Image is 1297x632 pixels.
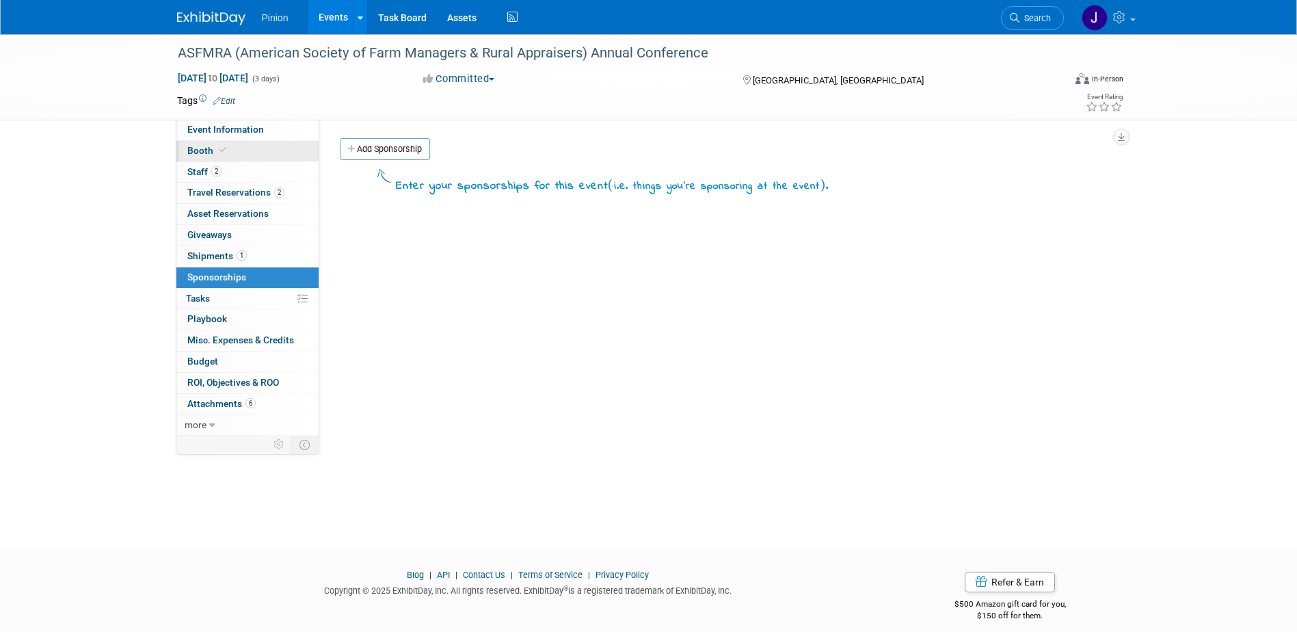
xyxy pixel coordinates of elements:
[396,176,829,195] div: Enter your sponsorships for this event .
[187,187,284,198] span: Travel Reservations
[1019,13,1051,23] span: Search
[608,178,614,192] span: (
[1091,74,1123,84] div: In-Person
[262,12,289,23] span: Pinion
[187,250,247,261] span: Shipments
[206,73,219,83] span: to
[173,41,1043,66] div: ASFMRA (American Society of Farm Managers & Rural Appraisers) Annual Conference
[187,356,218,367] span: Budget
[407,570,424,580] a: Blog
[187,398,256,409] span: Attachments
[176,267,319,288] a: Sponsorships
[185,419,206,430] span: more
[176,120,319,140] a: Event Information
[176,373,319,393] a: ROI, Objectives & ROO
[291,436,319,453] td: Toggle Event Tabs
[176,183,319,203] a: Travel Reservations2
[219,146,226,154] i: Booth reservation complete
[187,229,232,240] span: Giveaways
[176,225,319,246] a: Giveaways
[437,570,450,580] a: API
[211,166,222,176] span: 2
[900,590,1121,621] div: $500 Amazon gift card for you,
[187,334,294,345] span: Misc. Expenses & Credits
[176,246,319,267] a: Shipments1
[176,309,319,330] a: Playbook
[177,581,880,597] div: Copyright © 2025 ExhibitDay, Inc. All rights reserved. ExhibitDay is a registered trademark of Ex...
[177,12,245,25] img: ExhibitDay
[213,96,235,106] a: Edit
[176,330,319,351] a: Misc. Expenses & Credits
[245,398,256,408] span: 6
[176,141,319,161] a: Booth
[176,352,319,372] a: Budget
[187,377,279,388] span: ROI, Objectives & ROO
[176,289,319,309] a: Tasks
[176,204,319,224] a: Asset Reservations
[1086,94,1123,101] div: Event Rating
[340,138,430,160] a: Add Sponsorship
[187,208,269,219] span: Asset Reservations
[237,250,247,261] span: 1
[507,570,516,580] span: |
[965,572,1055,592] a: Refer & Earn
[596,570,649,580] a: Privacy Policy
[251,75,280,83] span: (3 days)
[614,179,820,194] span: i.e. things you're sponsoring at the event
[187,272,246,282] span: Sponsorships
[426,570,435,580] span: |
[186,293,210,304] span: Tasks
[176,162,319,183] a: Staff2
[463,570,505,580] a: Contact Us
[177,72,249,84] span: [DATE] [DATE]
[177,94,235,107] td: Tags
[820,178,826,192] span: )
[176,415,319,436] a: more
[983,71,1124,92] div: Event Format
[518,570,583,580] a: Terms of Service
[900,610,1121,622] div: $150 off for them.
[187,124,264,135] span: Event Information
[187,166,222,177] span: Staff
[267,436,291,453] td: Personalize Event Tab Strip
[176,394,319,414] a: Attachments6
[1082,5,1108,31] img: Jennifer Plumisto
[187,313,227,324] span: Playbook
[452,570,461,580] span: |
[274,187,284,198] span: 2
[1001,6,1064,30] a: Search
[1075,73,1089,84] img: Format-Inperson.png
[753,75,924,85] span: [GEOGRAPHIC_DATA], [GEOGRAPHIC_DATA]
[585,570,593,580] span: |
[418,72,500,86] button: Committed
[187,145,229,156] span: Booth
[563,585,568,592] sup: ®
